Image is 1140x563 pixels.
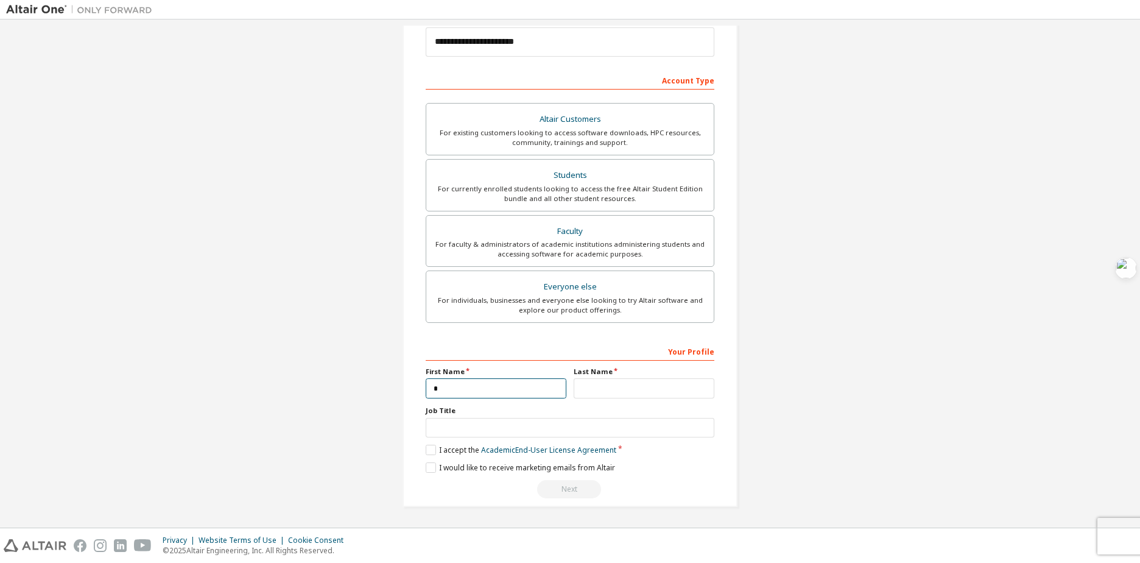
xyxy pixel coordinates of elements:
[434,167,706,184] div: Students
[434,296,706,315] div: For individuals, businesses and everyone else looking to try Altair software and explore our prod...
[163,545,351,556] p: © 2025 Altair Engineering, Inc. All Rights Reserved.
[434,111,706,128] div: Altair Customers
[434,223,706,240] div: Faculty
[574,367,714,377] label: Last Name
[199,536,288,545] div: Website Terms of Use
[426,445,616,455] label: I accept the
[4,539,66,552] img: altair_logo.svg
[426,406,714,416] label: Job Title
[94,539,107,552] img: instagram.svg
[426,341,714,361] div: Your Profile
[481,445,616,455] a: Academic End-User License Agreement
[434,128,706,147] div: For existing customers looking to access software downloads, HPC resources, community, trainings ...
[114,539,127,552] img: linkedin.svg
[426,462,615,473] label: I would like to receive marketing emails from Altair
[434,278,706,296] div: Everyone else
[426,70,714,90] div: Account Type
[288,536,351,545] div: Cookie Consent
[74,539,86,552] img: facebook.svg
[6,4,158,16] img: Altair One
[426,367,566,377] label: First Name
[434,184,706,204] div: For currently enrolled students looking to access the free Altair Student Edition bundle and all ...
[434,239,706,259] div: For faculty & administrators of academic institutions administering students and accessing softwa...
[134,539,152,552] img: youtube.svg
[163,536,199,545] div: Privacy
[426,480,714,498] div: Read and acccept EULA to continue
